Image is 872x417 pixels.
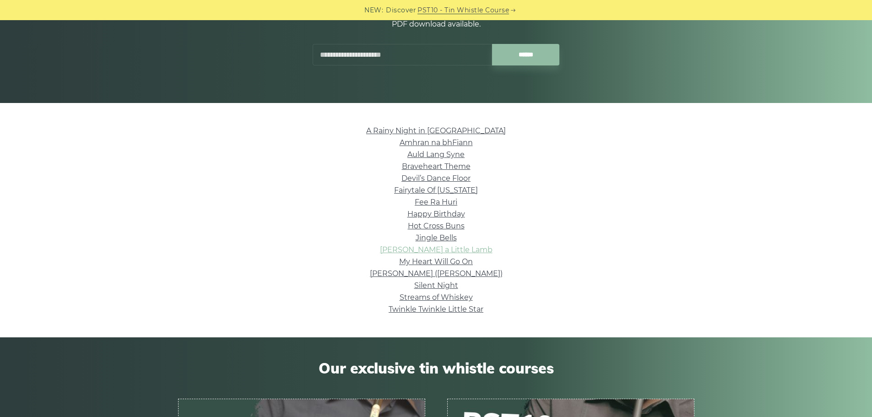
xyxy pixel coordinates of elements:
a: Devil’s Dance Floor [401,174,471,183]
a: Happy Birthday [407,210,465,218]
a: A Rainy Night in [GEOGRAPHIC_DATA] [366,126,506,135]
a: [PERSON_NAME] ([PERSON_NAME]) [370,269,503,278]
a: [PERSON_NAME] a Little Lamb [380,245,493,254]
a: Fee Ra Huri [415,198,457,206]
a: My Heart Will Go On [399,257,473,266]
span: NEW: [364,5,383,16]
a: Hot Cross Buns [408,222,465,230]
span: Discover [386,5,416,16]
a: Amhran na bhFiann [400,138,473,147]
a: Twinkle Twinkle Little Star [389,305,483,314]
a: Silent Night [414,281,458,290]
span: Our exclusive tin whistle courses [178,359,694,377]
a: Auld Lang Syne [407,150,465,159]
a: Streams of Whiskey [400,293,473,302]
a: Fairytale Of [US_STATE] [394,186,478,195]
a: Jingle Bells [416,233,457,242]
a: PST10 - Tin Whistle Course [417,5,509,16]
a: Braveheart Theme [402,162,471,171]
